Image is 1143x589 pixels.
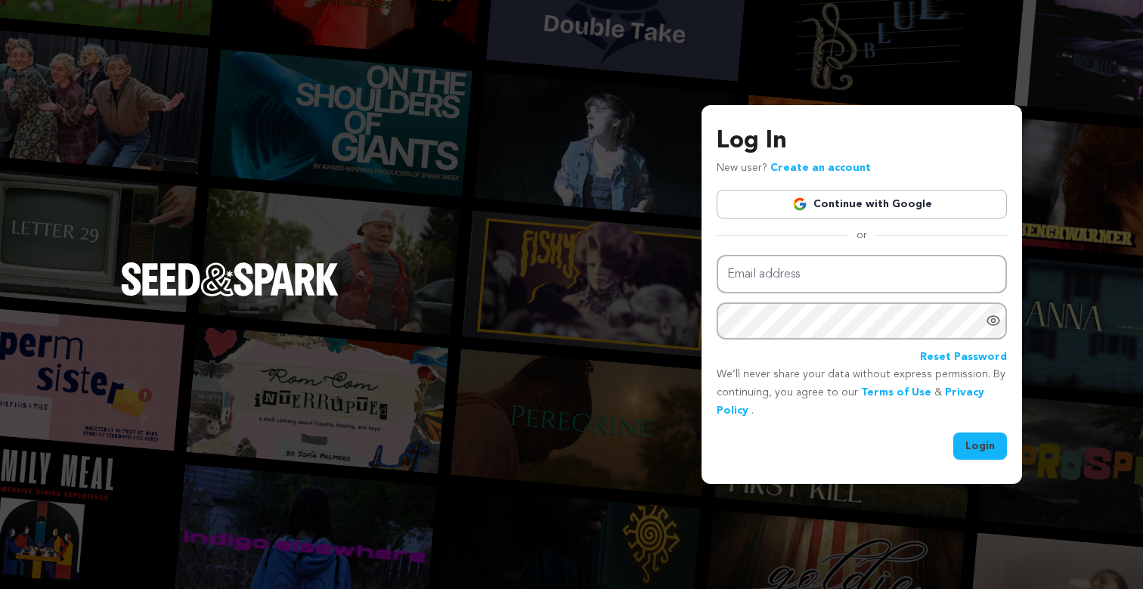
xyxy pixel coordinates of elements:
a: Continue with Google [717,190,1007,219]
input: Email address [717,255,1007,293]
a: Show password as plain text. Warning: this will display your password on the screen. [986,313,1001,328]
img: Seed&Spark Logo [121,262,339,296]
a: Create an account [770,163,871,173]
a: Terms of Use [861,387,931,398]
button: Login [953,432,1007,460]
p: New user? [717,160,871,178]
span: or [847,228,876,243]
a: Privacy Policy [717,387,984,416]
a: Reset Password [920,349,1007,367]
a: Seed&Spark Homepage [121,262,339,326]
h3: Log In [717,123,1007,160]
p: We’ll never share your data without express permission. By continuing, you agree to our & . [717,366,1007,420]
img: Google logo [792,197,807,212]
